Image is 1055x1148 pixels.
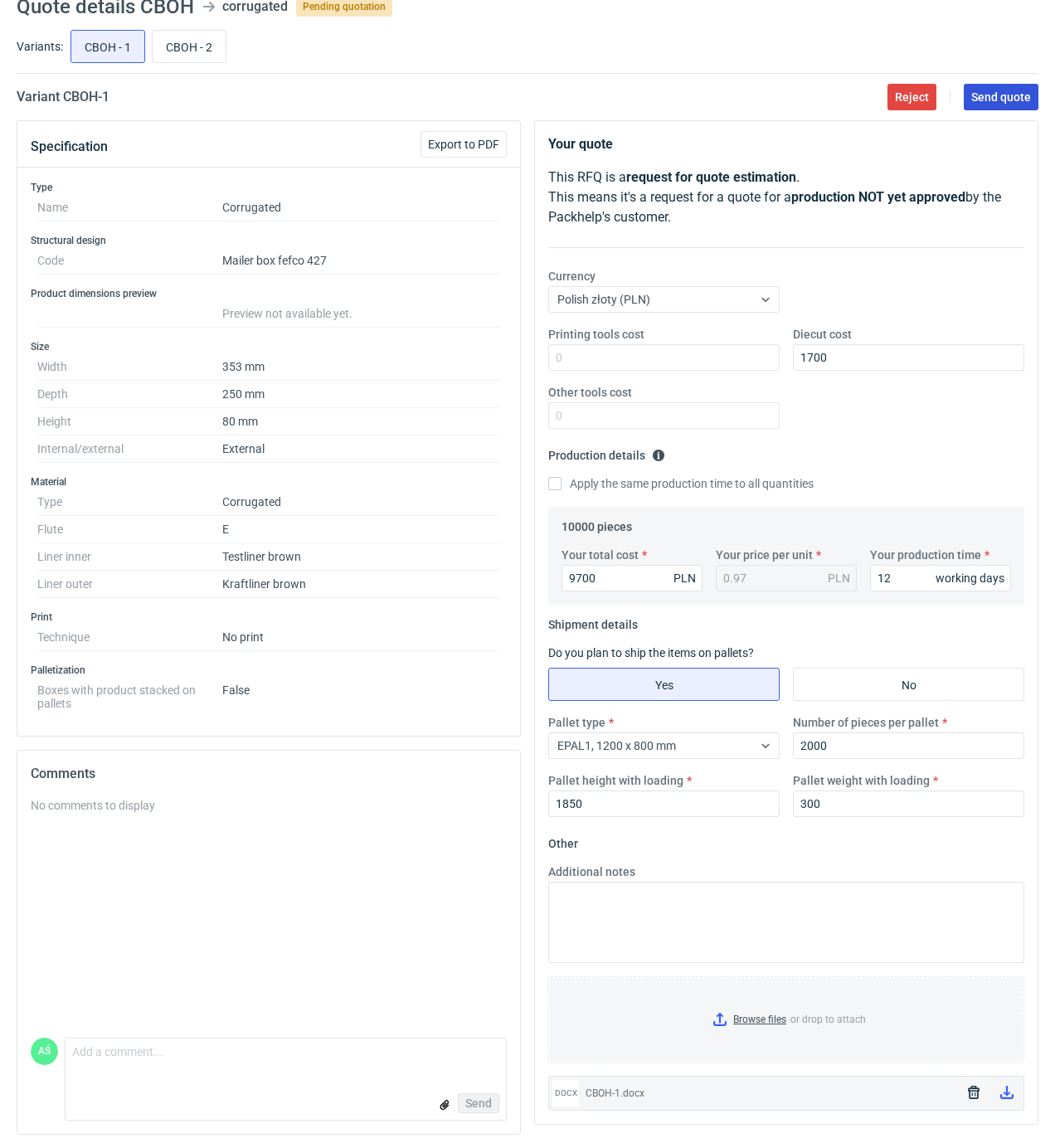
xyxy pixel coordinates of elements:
legend: Shipment details [548,611,638,631]
div: PLN [673,570,696,586]
strong: request for quote estimation [626,169,796,185]
dd: E [222,516,500,543]
dt: Height [37,408,222,435]
h2: Comments [31,764,507,784]
dt: Liner inner [37,543,222,571]
span: Send quote [971,91,1031,103]
label: Currency [548,268,596,285]
h3: Palletization [31,664,507,677]
input: 0 [870,565,1011,591]
dt: Code [37,247,222,275]
label: Pallet height with loading [548,772,683,789]
label: CBOH - 2 [152,30,226,63]
label: Number of pieces per pallet [793,714,939,731]
label: Pallet type [548,714,605,731]
p: This RFQ is a . This means it's a request for a quote for a by the Packhelp's customer. [548,168,1024,227]
dd: 353 mm [222,353,500,381]
dt: Technique [37,624,222,651]
div: No comments to display [31,797,507,814]
dd: Testliner brown [222,543,500,571]
button: Export to PDF [421,131,507,158]
dd: Kraftliner brown [222,571,500,598]
dd: 250 mm [222,381,500,408]
dt: Name [37,194,222,221]
input: 0 [793,732,1024,759]
label: Other tools cost [548,384,632,401]
label: Pallet weight with loading [793,772,930,789]
div: working days [936,570,1004,586]
button: Specification [31,127,108,167]
span: Polish złoty (PLN) [557,293,650,306]
div: CBOH-1.docx [586,1085,954,1102]
dt: Internal/external [37,435,222,463]
label: Your price per unit [716,547,813,563]
label: Do you plan to ship the items on pallets? [548,646,754,659]
legend: Production details [548,442,665,462]
label: CBOH - 1 [70,30,145,63]
dd: False [222,677,500,710]
dd: Corrugated [222,194,500,221]
label: Additional notes [548,863,635,880]
input: 0 [793,344,1024,371]
h3: Structural design [31,234,507,247]
dt: Type [37,489,222,516]
button: Reject [887,84,936,110]
label: Apply the same production time to all quantities [548,475,814,492]
h3: Size [31,340,507,353]
button: Send quote [964,84,1038,110]
dd: No print [222,624,500,651]
dt: Depth [37,381,222,408]
dd: Corrugated [222,489,500,516]
h2: Variant CBOH - 1 [17,87,109,107]
label: Printing tools cost [548,326,644,343]
h3: Material [31,475,507,489]
input: 0 [562,565,703,591]
dd: Mailer box fefco 427 [222,247,500,275]
div: PLN [828,570,850,586]
input: 0 [548,402,780,429]
label: or drop to attach [549,977,1023,1062]
span: Send [465,1097,492,1109]
dd: 80 mm [222,408,500,435]
dt: Boxes with product stacked on pallets [37,677,222,710]
h3: Product dimensions preview [31,287,507,300]
label: Variants: [17,38,63,55]
label: Your production time [870,547,981,563]
span: Preview not available yet. [222,307,352,320]
span: Export to PDF [428,139,499,150]
h3: Print [31,610,507,624]
button: Send [458,1093,499,1113]
strong: production NOT yet approved [791,189,965,205]
label: Your total cost [562,547,639,563]
label: No [793,668,1024,701]
label: Diecut cost [793,326,852,343]
input: 0 [548,790,780,817]
span: Reject [895,91,929,103]
dt: Flute [37,516,222,543]
span: EPAL1, 1200 x 800 mm [557,739,676,752]
figcaption: AŚ [31,1038,58,1065]
dt: Liner outer [37,571,222,598]
h3: Type [31,181,507,194]
strong: Your quote [548,136,613,152]
legend: Other [548,830,578,850]
label: Yes [548,668,780,701]
input: 0 [793,790,1024,817]
legend: 10000 pieces [562,513,632,533]
div: docx [552,1080,579,1107]
dt: Width [37,353,222,381]
dd: External [222,435,500,463]
div: Adrian Świerżewski [31,1038,58,1065]
input: 0 [548,344,780,371]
